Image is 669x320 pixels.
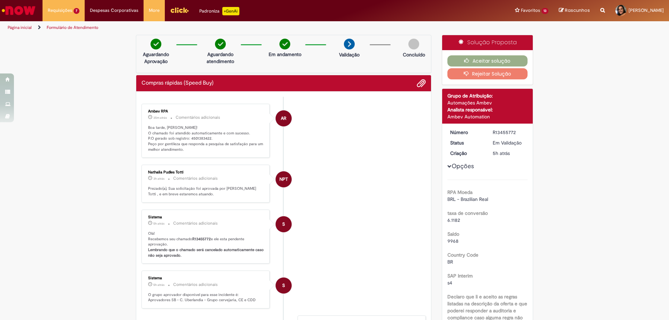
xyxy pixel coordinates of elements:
[339,51,360,58] p: Validação
[279,171,288,188] span: NPT
[153,116,167,120] span: 35m atrás
[408,39,419,49] img: img-circle-grey.png
[139,51,173,65] p: Aguardando Aprovação
[173,220,218,226] small: Comentários adicionais
[269,51,301,58] p: Em andamento
[148,125,264,153] p: Boa tarde, [PERSON_NAME]! O chamado foi atendido automaticamente e com sucesso. P.O gerado sob re...
[1,3,37,17] img: ServiceNow
[447,210,488,216] b: taxa de conversão
[447,113,528,120] div: Ambev Automation
[149,7,160,14] span: More
[276,278,292,294] div: System
[215,39,226,49] img: check-circle-green.png
[153,177,164,181] span: 3h atrás
[148,170,264,174] div: Nathalia Pudles Totti
[48,7,72,14] span: Requisições
[447,217,460,223] span: 6.1182
[445,129,488,136] dt: Número
[173,282,218,288] small: Comentários adicionais
[176,115,220,120] small: Comentários adicionais
[153,283,164,287] span: 5h atrás
[151,39,161,49] img: check-circle-green.png
[493,150,525,157] div: 28/08/2025 08:35:48
[8,25,32,30] a: Página inicial
[276,171,292,187] div: Nathalia Pudles Totti
[203,51,237,65] p: Aguardando atendimento
[153,116,167,120] time: 28/08/2025 12:58:13
[148,109,264,114] div: Ambev RPA
[447,99,528,106] div: Automações Ambev
[281,110,286,127] span: AR
[493,129,525,136] div: R13455772
[541,8,548,14] span: 13
[344,39,355,49] img: arrow-next.png
[141,80,214,86] h2: Compras rápidas (Speed Buy) Histórico de tíquete
[153,283,164,287] time: 28/08/2025 08:35:57
[47,25,98,30] a: Formulário de Atendimento
[276,110,292,126] div: Ambev RPA
[192,236,211,242] b: R13455772
[279,39,290,49] img: check-circle-green.png
[153,221,164,226] time: 28/08/2025 08:36:00
[559,7,590,14] a: Rascunhos
[5,21,441,34] ul: Trilhas de página
[148,215,264,219] div: Sistema
[153,177,164,181] time: 28/08/2025 10:56:18
[148,186,264,197] p: Prezado(a), Sua solicitação foi aprovada por [PERSON_NAME] Totti , e em breve estaremos atuando.
[447,252,478,258] b: Country Code
[417,79,426,88] button: Adicionar anexos
[276,216,292,232] div: System
[170,5,189,15] img: click_logo_yellow_360x200.png
[447,273,473,279] b: SAP Interim
[565,7,590,14] span: Rascunhos
[148,247,265,258] b: Lembrando que o chamado será cancelado automaticamente caso não seja aprovado.
[447,280,452,286] span: s4
[199,7,239,15] div: Padroniza
[447,68,528,79] button: Rejeitar Solução
[282,277,285,294] span: S
[447,196,488,202] span: BRL - Brazilian Real
[90,7,138,14] span: Despesas Corporativas
[148,231,264,258] p: Olá! Recebemos seu chamado e ele esta pendente aprovação.
[222,7,239,15] p: +GenAi
[403,51,425,58] p: Concluído
[447,106,528,113] div: Analista responsável:
[629,7,664,13] span: [PERSON_NAME]
[493,139,525,146] div: Em Validação
[447,259,453,265] span: BR
[148,292,264,303] p: O grupo aprovador disponível para esse incidente é: Aprovadores SB - C. Uberlandia - Grupo cervej...
[447,238,459,244] span: 9968
[445,139,488,146] dt: Status
[521,7,540,14] span: Favoritos
[445,150,488,157] dt: Criação
[493,150,510,156] span: 5h atrás
[442,35,533,50] div: Solução Proposta
[173,175,218,181] small: Comentários adicionais
[282,216,285,233] span: S
[447,231,459,237] b: Saldo
[447,55,528,67] button: Aceitar solução
[148,276,264,280] div: Sistema
[447,189,472,195] b: RPA Moeda
[74,8,79,14] span: 7
[493,150,510,156] time: 28/08/2025 08:35:48
[153,221,164,226] span: 5h atrás
[447,92,528,99] div: Grupo de Atribuição:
